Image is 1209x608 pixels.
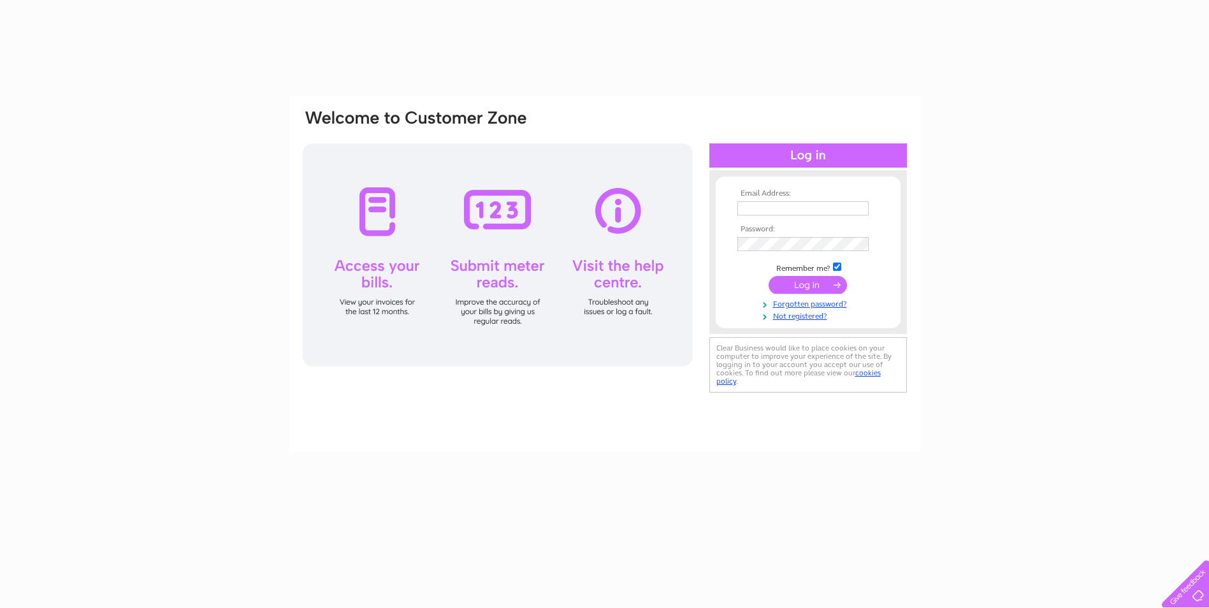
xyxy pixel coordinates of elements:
[734,189,882,198] th: Email Address:
[734,225,882,234] th: Password:
[769,276,847,294] input: Submit
[737,309,882,321] a: Not registered?
[716,368,881,386] a: cookies policy
[737,297,882,309] a: Forgotten password?
[734,261,882,273] td: Remember me?
[709,337,907,393] div: Clear Business would like to place cookies on your computer to improve your experience of the sit...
